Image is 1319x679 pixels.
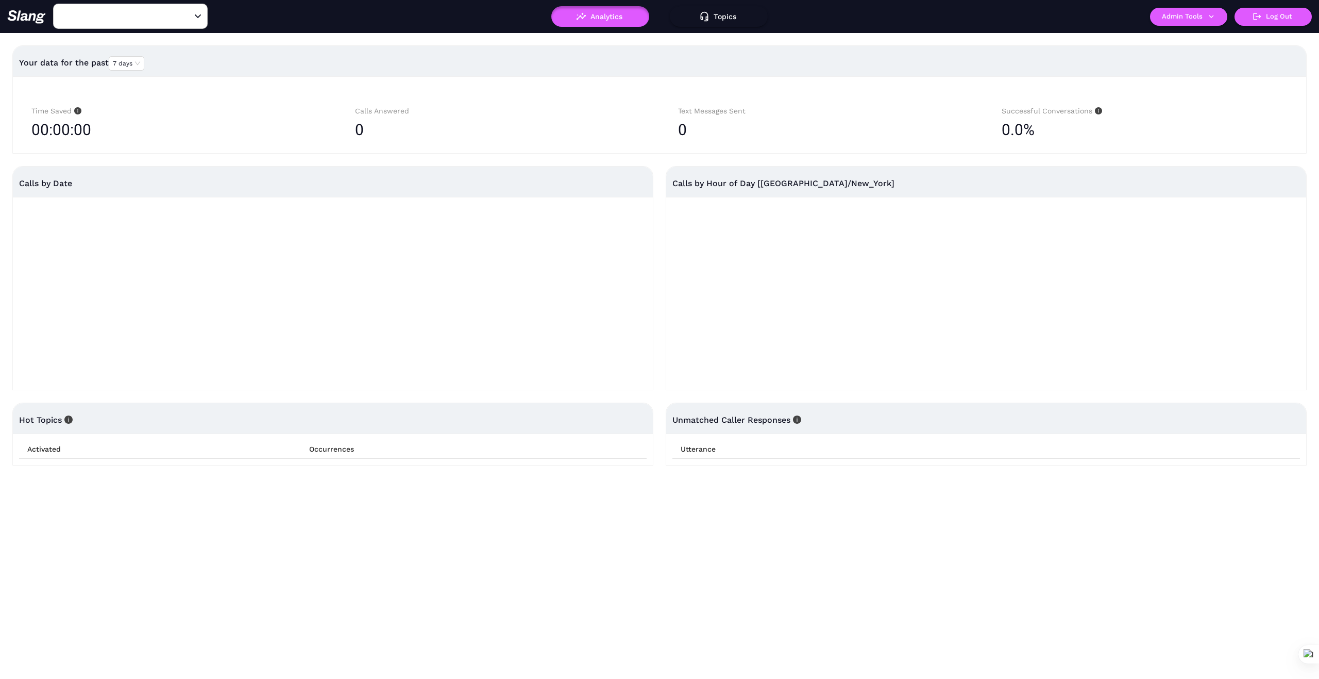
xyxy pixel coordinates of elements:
[672,415,801,425] span: Unmatched Caller Responses
[678,105,965,117] div: Text Messages Sent
[1002,117,1035,143] span: 0.0%
[62,416,73,424] span: info-circle
[1092,107,1102,114] span: info-circle
[192,10,204,23] button: Open
[31,117,91,143] span: 00:00:00
[301,440,647,459] th: Occurrences
[672,440,1300,459] th: Utterance
[72,107,81,114] span: info-circle
[1150,8,1227,26] button: Admin Tools
[31,107,81,115] span: Time Saved
[19,51,1300,75] div: Your data for the past
[19,440,301,459] th: Activated
[19,415,73,425] span: Hot Topics
[790,416,801,424] span: info-circle
[678,121,687,139] span: 0
[551,6,649,27] button: Analytics
[355,121,364,139] span: 0
[551,12,649,20] a: Analytics
[113,57,140,70] span: 7 days
[672,167,1300,200] div: Calls by Hour of Day [[GEOGRAPHIC_DATA]/New_York]
[1002,107,1102,115] span: Successful Conversations
[7,10,46,24] img: 623511267c55cb56e2f2a487_logo2.png
[355,105,641,117] div: Calls Answered
[670,6,768,27] button: Topics
[1235,8,1312,26] button: Log Out
[19,167,647,200] div: Calls by Date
